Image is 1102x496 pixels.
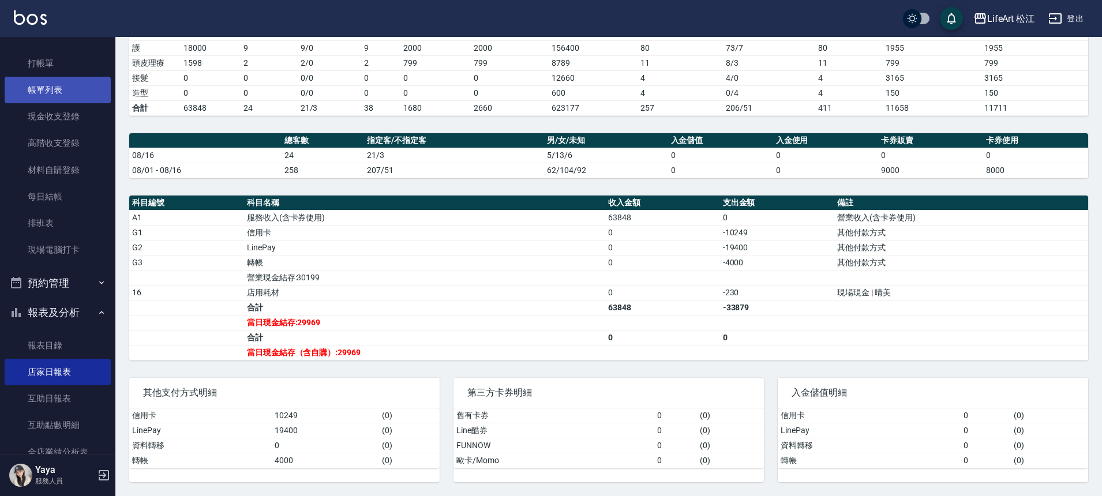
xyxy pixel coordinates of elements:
td: ( 0 ) [379,453,440,468]
td: 2 [361,55,400,70]
td: 轉帳 [129,453,272,468]
td: 信用卡 [778,408,961,423]
td: 2 [241,55,298,70]
td: 1955 [883,40,982,55]
td: G3 [129,255,244,270]
td: 73 / 7 [723,40,815,55]
td: -19400 [720,240,835,255]
td: 2 / 0 [298,55,362,70]
a: 報表目錄 [5,332,111,359]
td: 0 [400,85,471,100]
table: a dense table [129,196,1088,360]
p: 服務人員 [35,476,94,486]
a: 排班表 [5,210,111,236]
a: 互助點數明細 [5,412,111,438]
td: 38 [361,100,400,115]
th: 卡券使用 [983,133,1088,148]
td: 信用卡 [244,225,605,240]
a: 材料自購登錄 [5,157,111,183]
img: Logo [14,10,47,25]
td: 接髮 [129,70,181,85]
td: 12660 [549,70,637,85]
th: 入金使用 [773,133,878,148]
td: ( 0 ) [697,423,764,438]
td: 4 [815,70,883,85]
td: 0 [961,423,1011,438]
td: 1955 [981,40,1088,55]
td: 0 [181,70,241,85]
td: 0 [272,438,380,453]
td: 16 [129,285,244,300]
a: 打帳單 [5,50,111,77]
td: 0 [961,453,1011,468]
td: 0 [471,70,549,85]
td: 63848 [605,210,720,225]
td: 0 [720,210,835,225]
td: 0 [605,330,720,345]
table: a dense table [129,408,440,468]
td: 2660 [471,100,549,115]
td: 0 [400,70,471,85]
td: 店用耗材 [244,285,605,300]
td: 現場現金 | 晴美 [834,285,1088,300]
td: 轉帳 [778,453,961,468]
td: 0 [605,240,720,255]
td: 轉帳 [244,255,605,270]
th: 科目編號 [129,196,244,211]
td: 5/13/6 [544,148,668,163]
td: 造型 [129,85,181,100]
td: 11 [638,55,723,70]
td: 0 [181,85,241,100]
td: 9 [241,40,298,55]
th: 總客數 [282,133,364,148]
button: save [940,7,963,30]
button: LifeArt 松江 [969,7,1040,31]
td: 2000 [471,40,549,55]
td: 156400 [549,40,637,55]
td: 11658 [883,100,982,115]
th: 備註 [834,196,1088,211]
td: -10249 [720,225,835,240]
td: ( 0 ) [697,408,764,423]
a: 全店業績分析表 [5,439,111,465]
td: 24 [241,100,298,115]
button: 預約管理 [5,268,111,298]
th: 收入金額 [605,196,720,211]
td: 合計 [244,330,605,345]
td: 0 [361,85,400,100]
a: 每日結帳 [5,183,111,210]
td: 8 / 3 [723,55,815,70]
td: 62/104/92 [544,163,668,178]
td: 207/51 [364,163,544,178]
td: 0 [654,423,698,438]
td: 頭皮理療 [129,55,181,70]
td: 0 [241,70,298,85]
th: 入金儲值 [668,133,773,148]
td: ( 0 ) [1011,438,1088,453]
td: G2 [129,240,244,255]
a: 現場電腦打卡 [5,236,111,263]
td: LinePay [244,240,605,255]
td: 0 [773,148,878,163]
td: 0 [668,163,773,178]
td: 其他付款方式 [834,225,1088,240]
td: 18000 [181,40,241,55]
td: 0 / 4 [723,85,815,100]
td: 營業現金結存:30199 [244,270,605,285]
td: LinePay [778,423,961,438]
th: 男/女/未知 [544,133,668,148]
td: A1 [129,210,244,225]
td: 150 [981,85,1088,100]
td: 0 [961,438,1011,453]
td: 10249 [272,408,380,423]
td: 0 [605,255,720,270]
table: a dense table [778,408,1088,468]
td: 0 [961,408,1011,423]
td: 150 [883,85,982,100]
td: 當日現金結存:29969 [244,315,605,330]
td: -33879 [720,300,835,315]
td: 0 [654,453,698,468]
th: 支出金額 [720,196,835,211]
td: LinePay [129,423,272,438]
th: 卡券販賣 [878,133,983,148]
